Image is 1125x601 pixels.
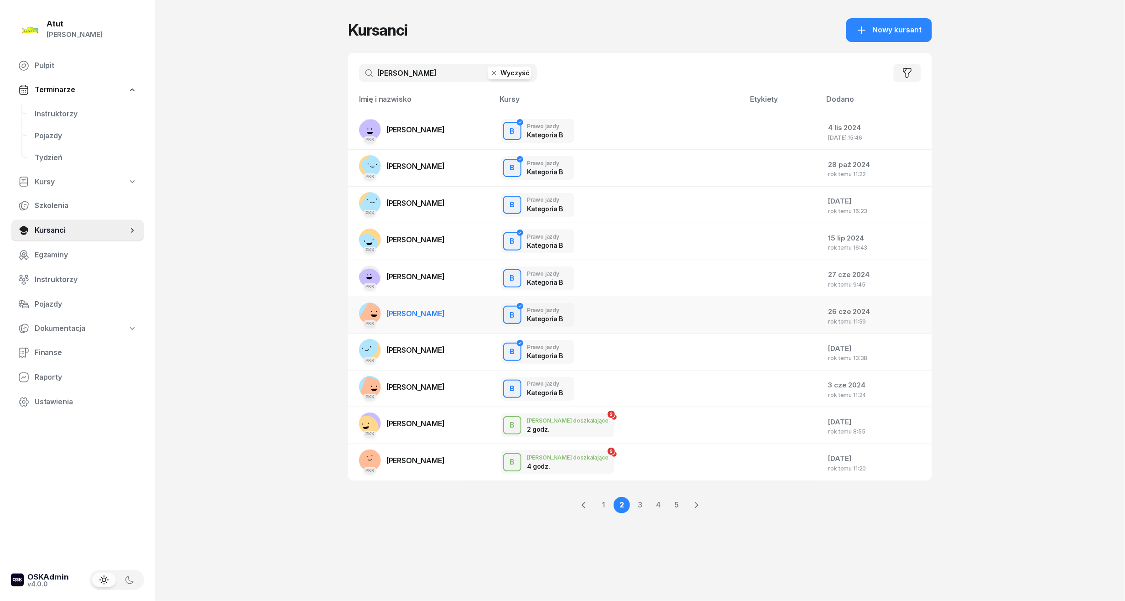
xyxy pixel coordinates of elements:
[47,29,103,41] div: [PERSON_NAME]
[503,232,521,251] button: B
[386,125,445,134] span: [PERSON_NAME]
[503,343,521,361] button: B
[828,195,925,207] div: [DATE]
[35,298,137,310] span: Pojazdy
[828,245,925,251] div: rok temu 16:43
[527,418,609,423] div: [PERSON_NAME] doszkalające
[828,306,925,318] div: 26 cze 2024
[506,124,519,139] div: B
[527,425,574,433] div: 2 godz.
[828,453,925,465] div: [DATE]
[47,20,103,28] div: Atut
[828,122,925,134] div: 4 lis 2024
[364,283,377,289] div: PKK
[386,272,445,281] span: [PERSON_NAME]
[527,160,563,166] div: Prawo jazdy
[359,449,445,471] a: PKK[PERSON_NAME]
[527,344,563,350] div: Prawo jazdy
[828,135,925,141] div: [DATE] 15:46
[348,93,494,113] th: Imię i nazwisko
[359,413,445,434] a: PKK[PERSON_NAME]
[35,84,75,96] span: Terminarze
[828,171,925,177] div: rok temu 11:22
[364,210,377,216] div: PKK
[35,396,137,408] span: Ustawienia
[527,168,563,176] div: Kategoria B
[359,229,445,251] a: PKK[PERSON_NAME]
[359,155,445,177] a: PKK[PERSON_NAME]
[11,219,144,241] a: Kursanci
[503,159,521,177] button: B
[527,241,563,249] div: Kategoria B
[359,266,445,287] a: PKK[PERSON_NAME]
[527,315,563,323] div: Kategoria B
[348,22,407,38] h1: Kursanci
[503,453,521,471] button: B
[35,347,137,359] span: Finanse
[11,79,144,100] a: Terminarze
[632,497,648,513] a: 3
[650,497,667,513] a: 4
[503,416,521,434] button: B
[11,172,144,193] a: Kursy
[828,416,925,428] div: [DATE]
[386,345,445,355] span: [PERSON_NAME]
[873,24,922,36] span: Nowy kursant
[527,278,563,286] div: Kategoria B
[364,173,377,179] div: PKK
[595,497,612,513] a: 1
[527,462,574,470] div: 4 godz.
[359,64,537,82] input: Szukaj
[828,379,925,391] div: 3 cze 2024
[828,232,925,244] div: 15 lip 2024
[828,429,925,434] div: rok temu 8:55
[35,225,128,236] span: Kursanci
[386,456,445,465] span: [PERSON_NAME]
[828,319,925,324] div: rok temu 11:59
[11,366,144,388] a: Raporty
[828,208,925,214] div: rok temu 16:23
[27,125,144,147] a: Pojazdy
[386,309,445,318] span: [PERSON_NAME]
[503,196,521,214] button: B
[506,418,519,433] div: B
[35,130,137,142] span: Pojazdy
[359,339,445,361] a: PKK[PERSON_NAME]
[364,247,377,253] div: PKK
[386,199,445,208] span: [PERSON_NAME]
[506,308,519,323] div: B
[828,282,925,287] div: rok temu 9:45
[488,67,531,79] button: Wyczyść
[527,205,563,213] div: Kategoria B
[506,197,519,213] div: B
[359,192,445,214] a: PKK[PERSON_NAME]
[386,235,445,244] span: [PERSON_NAME]
[27,147,144,169] a: Tydzień
[503,306,521,324] button: B
[821,93,932,113] th: Dodano
[668,497,685,513] a: 5
[27,103,144,125] a: Instruktorzy
[527,352,563,360] div: Kategoria B
[527,123,563,129] div: Prawo jazdy
[527,271,563,277] div: Prawo jazdy
[828,355,925,361] div: rok temu 13:38
[11,55,144,77] a: Pulpit
[364,136,377,142] div: PKK
[506,160,519,176] div: B
[35,274,137,286] span: Instruktorzy
[614,497,630,513] a: 2
[11,318,144,339] a: Dokumentacja
[846,18,932,42] button: Nowy kursant
[506,344,519,360] div: B
[35,371,137,383] span: Raporty
[364,467,377,473] div: PKK
[745,93,821,113] th: Etykiety
[828,465,925,471] div: rok temu 11:20
[506,234,519,249] div: B
[364,320,377,326] div: PKK
[828,343,925,355] div: [DATE]
[11,574,24,586] img: logo-xs-dark@2x.png
[359,119,445,141] a: PKK[PERSON_NAME]
[11,342,144,364] a: Finanse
